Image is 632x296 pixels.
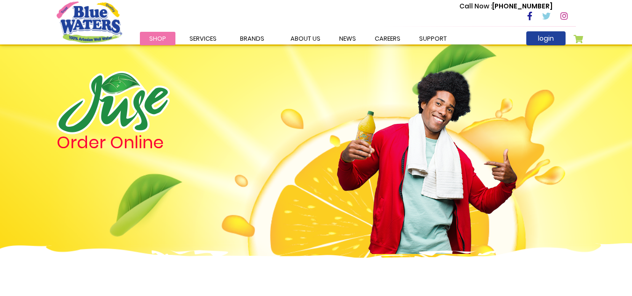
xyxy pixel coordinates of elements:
h4: Order Online [57,134,265,151]
img: logo [57,71,170,134]
span: Services [189,34,217,43]
span: Shop [149,34,166,43]
a: login [526,31,566,45]
span: Call Now : [459,1,492,11]
p: [PHONE_NUMBER] [459,1,552,11]
a: careers [365,32,410,45]
img: man.png [336,54,518,254]
a: about us [281,32,330,45]
a: News [330,32,365,45]
a: support [410,32,456,45]
a: store logo [57,1,122,43]
span: Brands [240,34,264,43]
